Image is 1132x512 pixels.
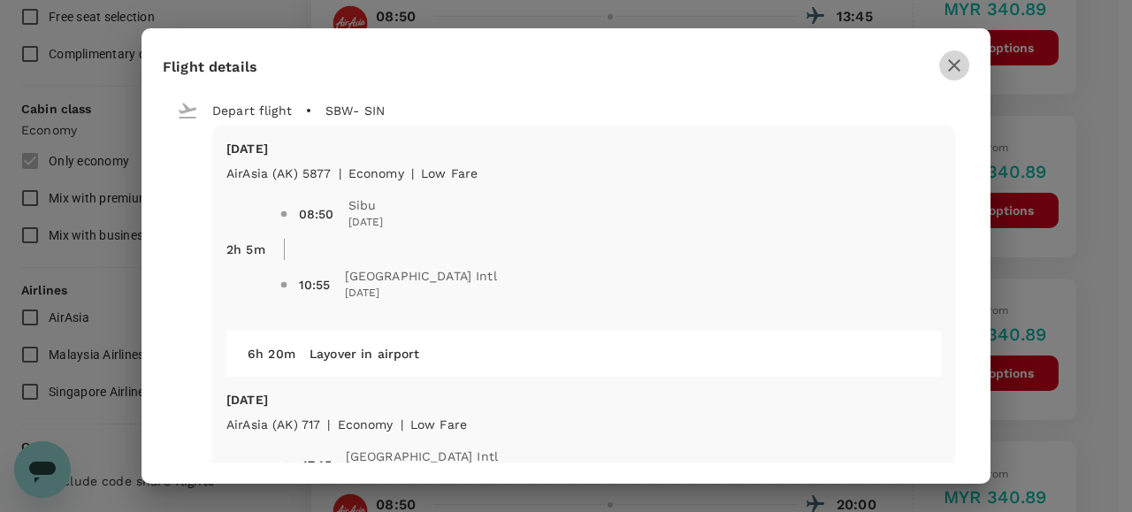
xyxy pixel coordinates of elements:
p: Depart flight [212,102,292,119]
span: 6h 20m [248,347,295,361]
span: Flight details [163,58,257,75]
p: economy [348,164,404,182]
span: | [327,417,330,432]
span: [GEOGRAPHIC_DATA] Intl [345,267,497,285]
p: AirAsia (AK) 717 [226,416,320,433]
p: Low Fare [410,416,467,433]
p: Low Fare [421,164,478,182]
span: | [339,166,341,180]
div: 10:55 [299,276,331,294]
span: | [401,417,403,432]
span: | [411,166,414,180]
p: 2h 5m [226,241,265,258]
p: AirAsia (AK) 5877 [226,164,332,182]
p: SBW - SIN [325,102,385,119]
span: Sibu [348,196,384,214]
div: 17:15 [302,456,332,474]
div: 08:50 [299,205,334,223]
p: [DATE] [226,140,941,157]
span: [DATE] [348,214,384,232]
p: economy [338,416,394,433]
span: Layover in airport [310,347,420,361]
span: [DATE] [345,285,497,302]
p: [DATE] [226,391,941,409]
span: [GEOGRAPHIC_DATA] Intl [346,447,498,465]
